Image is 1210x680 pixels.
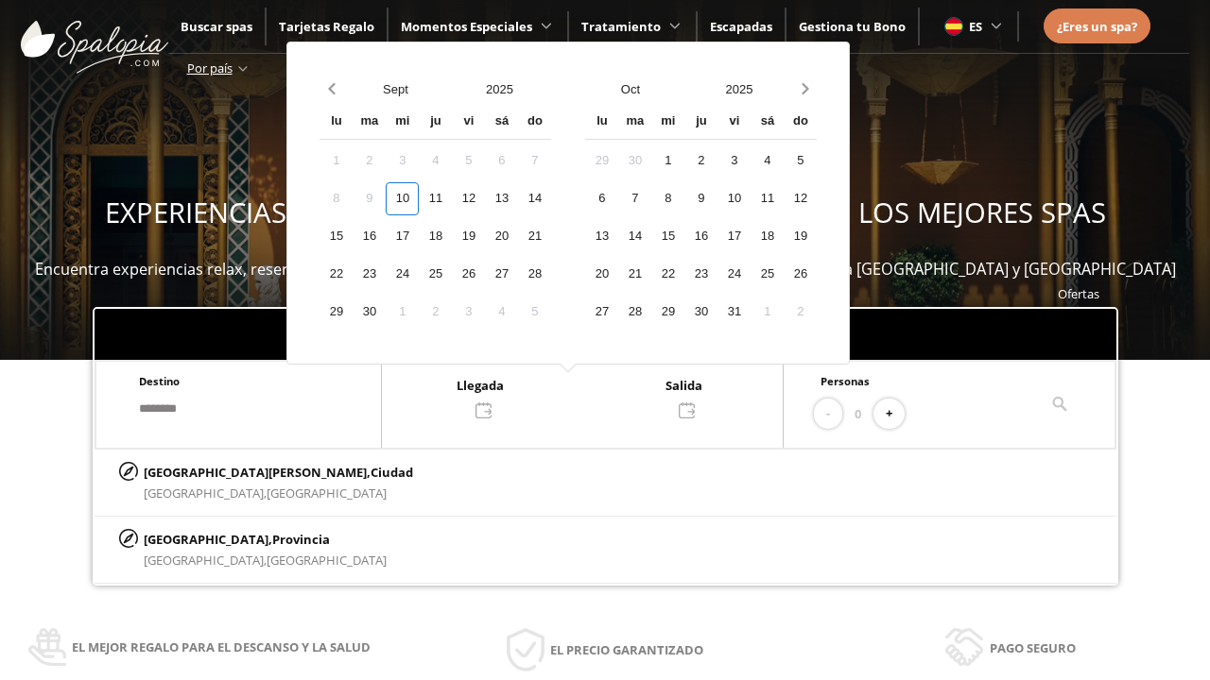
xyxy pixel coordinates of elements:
[751,106,784,139] div: sá
[485,296,518,329] div: 4
[784,144,817,178] div: 5
[144,529,387,550] p: [GEOGRAPHIC_DATA],
[267,484,387,501] span: [GEOGRAPHIC_DATA]
[518,106,551,139] div: do
[452,220,485,253] div: 19
[651,296,684,329] div: 29
[181,18,252,35] a: Buscar spas
[353,106,386,139] div: ma
[651,258,684,291] div: 22
[452,144,485,178] div: 5
[518,220,551,253] div: 21
[447,73,551,106] button: Open years overlay
[144,484,267,501] span: [GEOGRAPHIC_DATA],
[585,144,817,329] div: Calendar days
[386,258,419,291] div: 24
[320,144,353,178] div: 1
[651,106,684,139] div: mi
[320,73,343,106] button: Previous month
[751,144,784,178] div: 4
[485,220,518,253] div: 20
[651,220,684,253] div: 15
[452,106,485,139] div: vi
[784,296,817,329] div: 2
[618,106,651,139] div: ma
[751,296,784,329] div: 1
[793,73,817,106] button: Next month
[717,106,751,139] div: vi
[585,182,618,215] div: 6
[585,258,618,291] div: 20
[320,106,551,329] div: Calendar wrapper
[814,399,842,430] button: -
[386,144,419,178] div: 3
[684,296,717,329] div: 30
[320,182,353,215] div: 8
[717,182,751,215] div: 10
[684,220,717,253] div: 16
[518,258,551,291] div: 28
[353,144,386,178] div: 2
[139,374,180,388] span: Destino
[618,144,651,178] div: 30
[386,182,419,215] div: 10
[873,399,905,430] button: +
[187,59,233,76] span: Por país
[990,637,1076,658] span: Pago seguro
[618,220,651,253] div: 14
[386,220,419,253] div: 17
[518,296,551,329] div: 5
[799,18,906,35] a: Gestiona tu Bono
[717,258,751,291] div: 24
[710,18,772,35] a: Escapadas
[272,531,330,548] span: Provincia
[1058,285,1099,302] a: Ofertas
[485,182,518,215] div: 13
[684,144,717,178] div: 2
[684,73,793,106] button: Open years overlay
[320,144,551,329] div: Calendar days
[485,144,518,178] div: 6
[386,106,419,139] div: mi
[371,464,413,481] span: Ciudad
[784,106,817,139] div: do
[1057,18,1137,35] span: ¿Eres un spa?
[320,258,353,291] div: 22
[485,258,518,291] div: 27
[419,258,452,291] div: 25
[105,194,1106,231] span: EXPERIENCIAS WELLNESS PARA REGALAR Y DISFRUTAR EN LOS MEJORES SPAS
[576,73,684,106] button: Open months overlay
[279,18,374,35] a: Tarjetas Regalo
[267,552,387,569] span: [GEOGRAPHIC_DATA]
[419,220,452,253] div: 18
[320,220,353,253] div: 15
[21,2,168,74] img: ImgLogoSpalopia.BvClDcEz.svg
[419,182,452,215] div: 11
[144,462,413,483] p: [GEOGRAPHIC_DATA][PERSON_NAME],
[585,296,618,329] div: 27
[751,258,784,291] div: 25
[353,182,386,215] div: 9
[784,220,817,253] div: 19
[684,258,717,291] div: 23
[751,220,784,253] div: 18
[353,220,386,253] div: 16
[320,296,353,329] div: 29
[618,258,651,291] div: 21
[419,106,452,139] div: ju
[452,296,485,329] div: 3
[618,182,651,215] div: 7
[717,220,751,253] div: 17
[855,403,861,424] span: 0
[751,182,784,215] div: 11
[717,144,751,178] div: 3
[419,296,452,329] div: 2
[35,259,1176,280] span: Encuentra experiencias relax, reserva bonos spas y escapadas wellness para disfrutar en más de 40...
[821,374,870,388] span: Personas
[386,296,419,329] div: 1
